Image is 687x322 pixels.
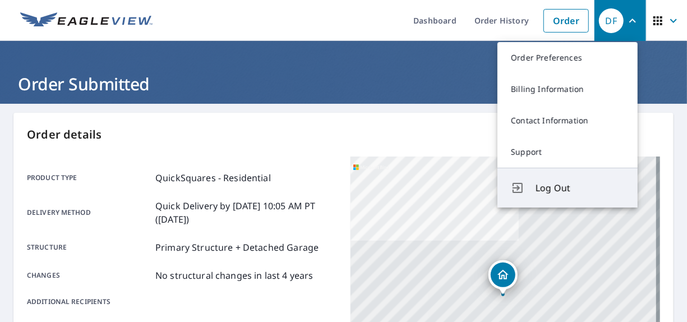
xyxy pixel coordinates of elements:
a: Support [497,136,638,168]
button: Log Out [497,168,638,208]
p: Delivery method [27,199,151,226]
a: Billing Information [497,73,638,105]
a: Contact Information [497,105,638,136]
a: Order [543,9,589,33]
p: Structure [27,241,151,254]
a: Order Preferences [497,42,638,73]
p: Additional recipients [27,297,151,307]
div: DF [599,8,624,33]
p: Changes [27,269,151,282]
p: No structural changes in last 4 years [155,269,313,282]
p: Product type [27,171,151,185]
h1: Order Submitted [13,72,674,95]
span: Log Out [536,181,624,195]
img: EV Logo [20,12,153,29]
p: Primary Structure + Detached Garage [155,241,319,254]
p: Quick Delivery by [DATE] 10:05 AM PT ([DATE]) [155,199,337,226]
p: QuickSquares - Residential [155,171,271,185]
div: Dropped pin, building 1, Residential property, 1407 Perkins Ave Burlington, IA 52601 [488,260,518,295]
p: Order details [27,126,660,143]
